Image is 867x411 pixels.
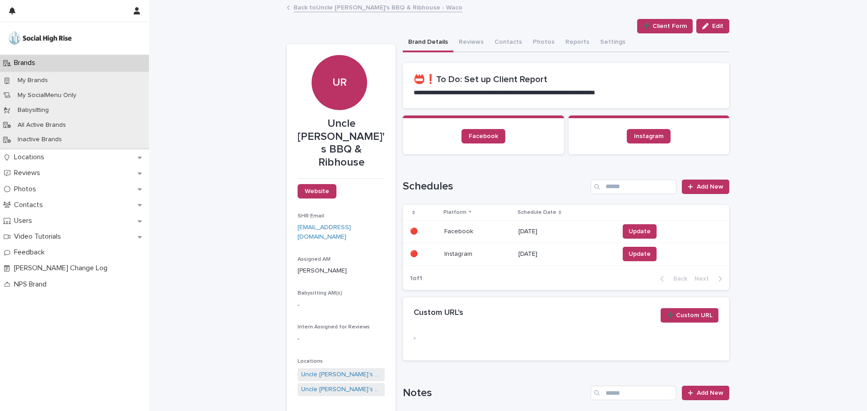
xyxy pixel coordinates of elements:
[10,280,54,289] p: NPS Brand
[591,180,676,194] input: Search
[682,386,729,400] a: Add New
[696,19,729,33] button: Edit
[629,227,651,236] span: Update
[627,129,671,143] a: Instagram
[414,333,508,343] p: -
[298,117,385,169] p: Uncle [PERSON_NAME]'s BBQ & Ribhouse
[10,169,47,177] p: Reviews
[301,370,381,379] a: Uncle [PERSON_NAME]'s BBQ & Ribhouse - [PERSON_NAME]
[301,385,381,394] a: Uncle [PERSON_NAME]'s BBQ & Ribhouse - Waco
[403,221,729,243] tr: 🔴🔴 FacebookFacebook [DATE]Update
[403,243,729,265] tr: 🔴🔴 InstagramInstagram [DATE]Update
[667,311,713,320] span: ➕ Custom URL
[661,308,718,323] button: ➕ Custom URL
[10,217,39,225] p: Users
[643,22,687,31] span: ➕ Client Form
[10,153,51,162] p: Locations
[414,308,463,318] h2: Custom URL's
[697,184,723,190] span: Add New
[410,249,420,258] p: 🔴
[518,250,612,258] p: [DATE]
[695,276,714,282] span: Next
[410,226,420,236] p: 🔴
[697,390,723,396] span: Add New
[312,21,367,89] div: UR
[10,77,55,84] p: My Brands
[10,248,52,257] p: Feedback
[10,232,68,241] p: Video Tutorials
[298,184,336,199] a: Website
[298,334,385,344] p: -
[403,180,587,193] h1: Schedules
[634,133,663,139] span: Instagram
[10,136,69,143] p: Inactive Brands
[10,264,115,272] p: [PERSON_NAME] Change Log
[7,29,73,47] img: o5DnuTxEQV6sW9jFYBBf
[403,268,429,290] p: 1 of 1
[443,208,466,217] p: Platform
[595,33,631,52] button: Settings
[305,188,329,194] span: Website
[403,387,587,400] h1: Notes
[461,129,505,143] a: Facebook
[298,291,342,296] span: Babysitting AM(s)
[469,133,498,139] span: Facebook
[682,180,729,194] a: Add New
[712,23,723,29] span: Edit
[637,19,693,33] button: ➕ Client Form
[298,359,323,364] span: Locations
[444,249,474,258] p: Instagram
[298,324,370,330] span: Intern Assigned for Reviews
[294,2,462,12] a: Back toUncle [PERSON_NAME]'s BBQ & Ribhouse - Waco
[560,33,595,52] button: Reports
[653,275,691,283] button: Back
[691,275,729,283] button: Next
[10,121,73,129] p: All Active Brands
[298,224,351,240] a: [EMAIL_ADDRESS][DOMAIN_NAME]
[298,213,324,219] span: SHR Email
[517,208,556,217] p: Schedule Date
[623,224,657,239] button: Update
[414,74,718,85] h2: 📛❗To Do: Set up Client Report
[298,257,331,262] span: Assigned AM
[623,247,657,261] button: Update
[10,201,50,209] p: Contacts
[298,300,385,310] p: -
[453,33,489,52] button: Reviews
[629,249,651,259] span: Update
[527,33,560,52] button: Photos
[668,276,687,282] span: Back
[489,33,527,52] button: Contacts
[403,33,453,52] button: Brand Details
[518,228,612,236] p: [DATE]
[298,266,385,276] p: [PERSON_NAME]
[10,92,84,99] p: My SocialMenu Only
[444,226,475,236] p: Facebook
[10,185,43,194] p: Photos
[10,106,56,114] p: Babysitting
[10,59,42,67] p: Brands
[591,386,676,400] input: Search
